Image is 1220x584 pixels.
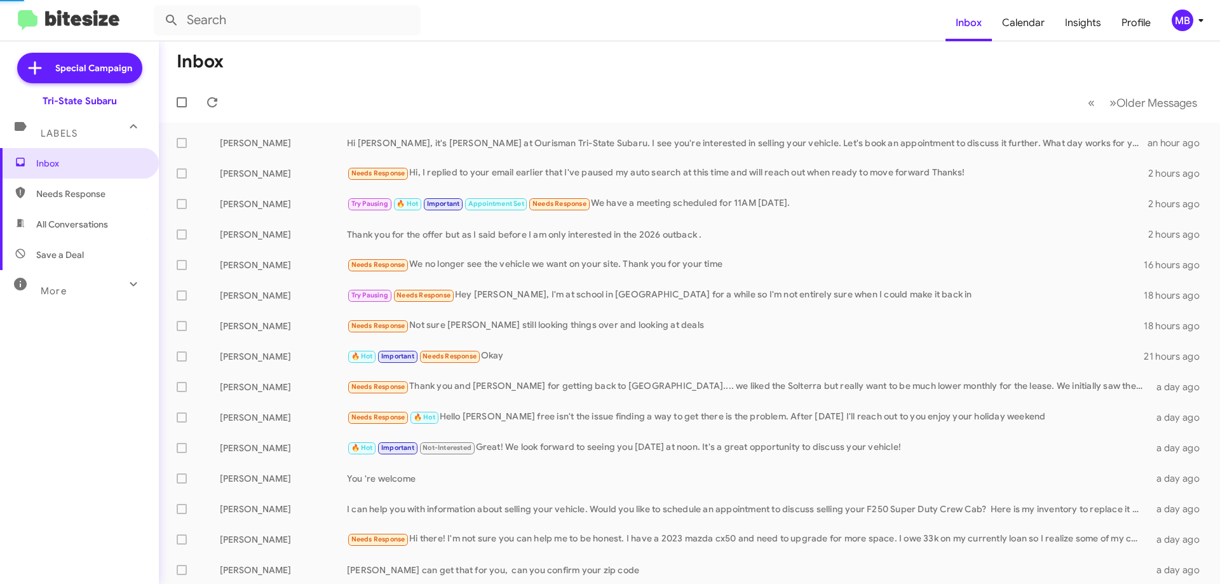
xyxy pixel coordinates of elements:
[1088,95,1095,111] span: «
[351,322,405,330] span: Needs Response
[1148,137,1210,149] div: an hour ago
[220,472,347,485] div: [PERSON_NAME]
[1148,167,1210,180] div: 2 hours ago
[1116,96,1197,110] span: Older Messages
[347,503,1149,515] div: I can help you with information about selling your vehicle. Would you like to schedule an appoint...
[1144,350,1210,363] div: 21 hours ago
[347,196,1148,211] div: We have a meeting scheduled for 11AM [DATE].
[396,291,451,299] span: Needs Response
[347,379,1149,394] div: Thank you and [PERSON_NAME] for getting back to [GEOGRAPHIC_DATA].... we liked the Solterra but r...
[423,444,471,452] span: Not-Interested
[1149,564,1210,576] div: a day ago
[351,413,405,421] span: Needs Response
[177,51,224,72] h1: Inbox
[427,200,460,208] span: Important
[347,564,1149,576] div: [PERSON_NAME] can get that for you, can you confirm your zip code
[1149,442,1210,454] div: a day ago
[43,95,117,107] div: Tri-State Subaru
[351,261,405,269] span: Needs Response
[1144,259,1210,271] div: 16 hours ago
[1080,90,1102,116] button: Previous
[1149,503,1210,515] div: a day ago
[1149,411,1210,424] div: a day ago
[351,169,405,177] span: Needs Response
[220,259,347,271] div: [PERSON_NAME]
[1148,198,1210,210] div: 2 hours ago
[220,320,347,332] div: [PERSON_NAME]
[36,187,144,200] span: Needs Response
[381,352,414,360] span: Important
[220,533,347,546] div: [PERSON_NAME]
[1161,10,1206,31] button: MB
[1149,381,1210,393] div: a day ago
[347,532,1149,547] div: Hi there! I'm not sure you can help me to be honest. I have a 2023 mazda cx50 and need to upgrade...
[423,352,477,360] span: Needs Response
[351,291,388,299] span: Try Pausing
[220,411,347,424] div: [PERSON_NAME]
[351,444,373,452] span: 🔥 Hot
[1055,4,1111,41] a: Insights
[1111,4,1161,41] a: Profile
[992,4,1055,41] a: Calendar
[1109,95,1116,111] span: »
[351,200,388,208] span: Try Pausing
[1149,472,1210,485] div: a day ago
[154,5,421,36] input: Search
[381,444,414,452] span: Important
[220,167,347,180] div: [PERSON_NAME]
[351,383,405,391] span: Needs Response
[347,288,1144,302] div: Hey [PERSON_NAME], I'm at school in [GEOGRAPHIC_DATA] for a while so I'm not entirely sure when I...
[532,200,586,208] span: Needs Response
[347,440,1149,455] div: Great! We look forward to seeing you [DATE] at noon. It's a great opportunity to discuss your veh...
[220,137,347,149] div: [PERSON_NAME]
[36,157,144,170] span: Inbox
[41,128,78,139] span: Labels
[945,4,992,41] a: Inbox
[468,200,524,208] span: Appointment Set
[41,285,67,297] span: More
[347,318,1144,333] div: Not sure [PERSON_NAME] still looking things over and looking at deals
[36,248,84,261] span: Save a Deal
[347,349,1144,363] div: Okay
[1149,533,1210,546] div: a day ago
[1102,90,1205,116] button: Next
[351,352,373,360] span: 🔥 Hot
[220,350,347,363] div: [PERSON_NAME]
[220,442,347,454] div: [PERSON_NAME]
[220,503,347,515] div: [PERSON_NAME]
[347,257,1144,272] div: We no longer see the vehicle we want on your site. Thank you for your time
[55,62,132,74] span: Special Campaign
[1144,320,1210,332] div: 18 hours ago
[347,228,1148,241] div: Thank you for the offer but as I said before I am only interested in the 2026 outback .
[347,137,1148,149] div: Hi [PERSON_NAME], it's [PERSON_NAME] at Ourisman Tri-State Subaru. I see you're interested in sel...
[1172,10,1193,31] div: MB
[1148,228,1210,241] div: 2 hours ago
[220,289,347,302] div: [PERSON_NAME]
[220,198,347,210] div: [PERSON_NAME]
[17,53,142,83] a: Special Campaign
[396,200,418,208] span: 🔥 Hot
[347,410,1149,424] div: Hello [PERSON_NAME] free isn't the issue finding a way to get there is the problem. After [DATE] ...
[220,228,347,241] div: [PERSON_NAME]
[220,381,347,393] div: [PERSON_NAME]
[414,413,435,421] span: 🔥 Hot
[220,564,347,576] div: [PERSON_NAME]
[1081,90,1205,116] nav: Page navigation example
[347,472,1149,485] div: You 're welcome
[347,166,1148,180] div: Hi, I replied to your email earlier that I've paused my auto search at this time and will reach o...
[1144,289,1210,302] div: 18 hours ago
[351,535,405,543] span: Needs Response
[36,218,108,231] span: All Conversations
